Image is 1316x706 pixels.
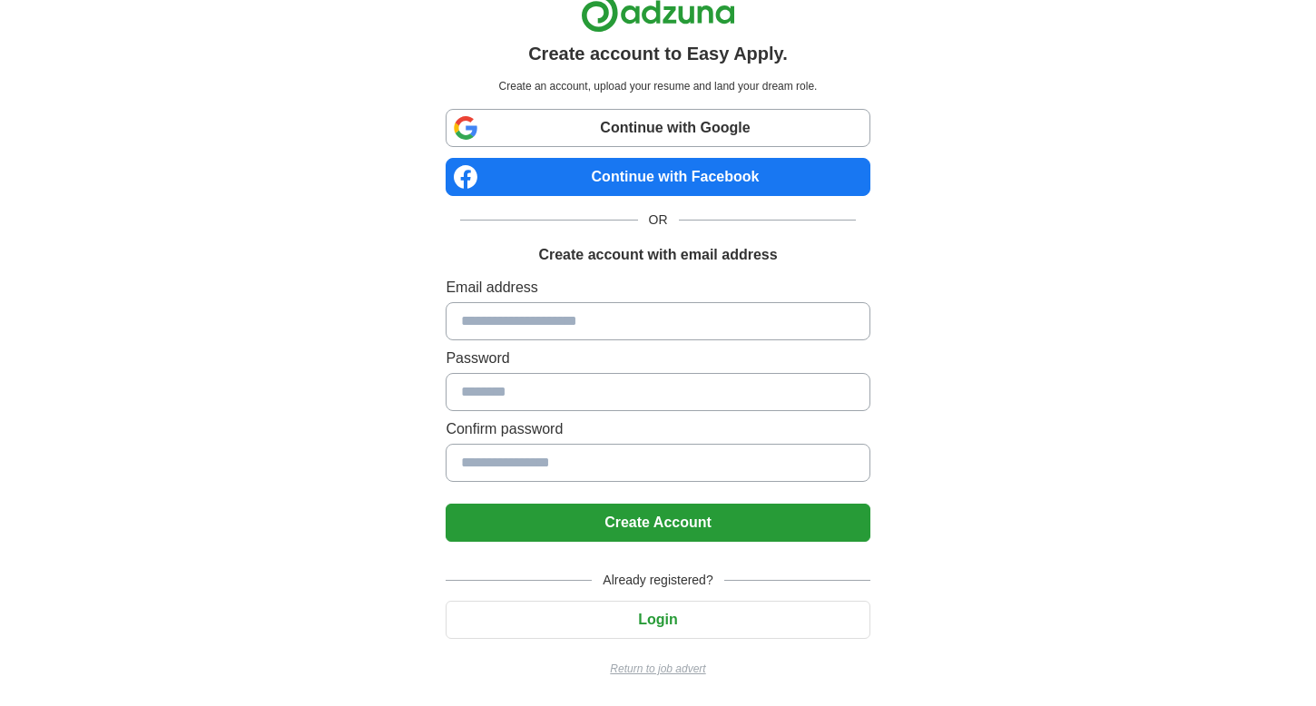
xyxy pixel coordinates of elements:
a: Continue with Google [446,109,869,147]
span: OR [638,211,679,230]
a: Continue with Facebook [446,158,869,196]
button: Login [446,601,869,639]
label: Password [446,348,869,369]
p: Create an account, upload your resume and land your dream role. [449,78,866,94]
span: Already registered? [592,571,723,590]
a: Login [446,612,869,627]
a: Return to job advert [446,661,869,677]
label: Email address [446,277,869,299]
h1: Create account with email address [538,244,777,266]
label: Confirm password [446,418,869,440]
button: Create Account [446,504,869,542]
h1: Create account to Easy Apply. [528,40,788,67]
